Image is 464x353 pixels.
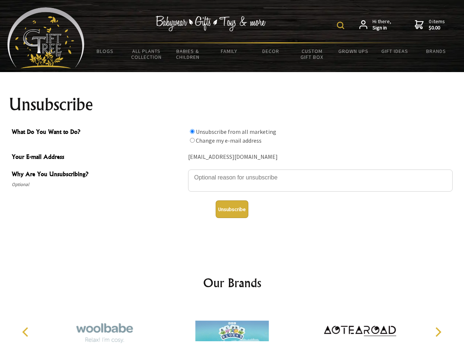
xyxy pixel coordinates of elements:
textarea: Why Are You Unsubscribing? [188,170,453,192]
img: Babywear - Gifts - Toys & more [156,16,266,31]
h2: Our Brands [15,274,450,292]
span: Your E-mail Address [12,152,184,163]
a: Gift Ideas [374,43,416,59]
button: Previous [18,324,35,340]
a: Grown Ups [332,43,374,59]
div: [EMAIL_ADDRESS][DOMAIN_NAME] [188,151,453,163]
input: What Do You Want to Do? [190,138,195,143]
a: Babies & Children [167,43,209,65]
a: Hi there,Sign in [359,18,391,31]
img: Babyware - Gifts - Toys and more... [7,7,84,68]
span: Hi there, [373,18,391,31]
strong: Sign in [373,25,391,31]
button: Next [430,324,446,340]
span: 0 items [429,18,445,31]
h1: Unsubscribe [9,96,456,113]
a: Brands [416,43,457,59]
label: Unsubscribe from all marketing [196,128,276,135]
img: product search [337,22,344,29]
a: 0 items$0.00 [415,18,445,31]
button: Unsubscribe [216,200,248,218]
span: Why Are You Unsubscribing? [12,170,184,180]
a: Decor [250,43,291,59]
strong: $0.00 [429,25,445,31]
a: Custom Gift Box [291,43,333,65]
a: All Plants Collection [126,43,168,65]
a: BLOGS [84,43,126,59]
span: Optional [12,180,184,189]
label: Change my e-mail address [196,137,262,144]
span: What Do You Want to Do? [12,127,184,138]
a: Family [209,43,250,59]
input: What Do You Want to Do? [190,129,195,134]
